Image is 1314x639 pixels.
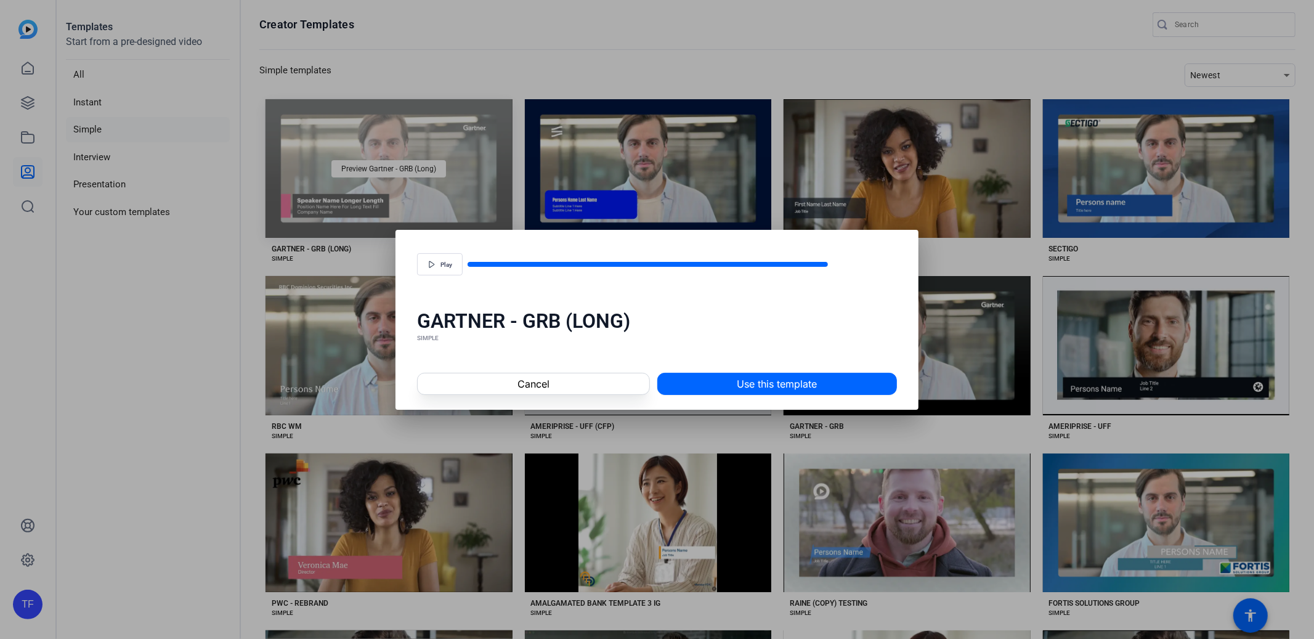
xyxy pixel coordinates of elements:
[867,250,897,279] button: Fullscreen
[517,376,550,391] span: Cancel
[417,373,649,395] button: Cancel
[440,261,452,269] span: Play
[737,376,817,391] span: Use this template
[417,309,897,333] div: GARTNER - GRB (LONG)
[417,333,897,343] div: SIMPLE
[833,250,862,279] button: Mute
[657,373,897,395] button: Use this template
[417,253,463,275] button: Play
